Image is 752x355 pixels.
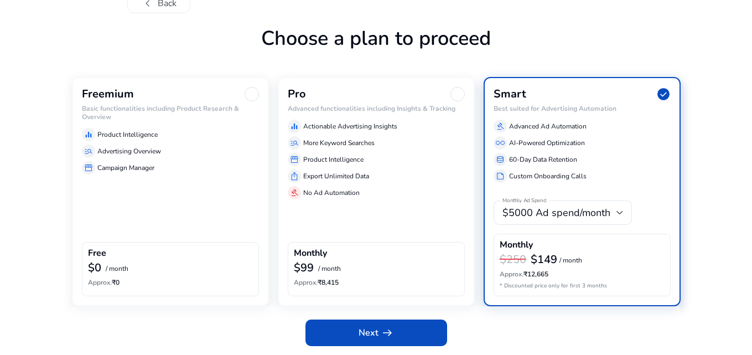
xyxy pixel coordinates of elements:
span: storefront [84,163,93,172]
p: Advertising Overview [97,146,161,156]
span: summarize [496,172,505,181]
b: $149 [531,252,557,267]
span: ios_share [290,172,299,181]
button: Nextarrow_right_alt [305,320,447,346]
h6: ₹8,415 [294,279,459,286]
h4: Free [88,248,106,259]
p: Campaign Manager [97,163,154,173]
span: arrow_right_alt [381,326,394,339]
h6: Advanced functionalities including Insights & Tracking [288,105,465,112]
h1: Choose a plan to proceed [72,27,681,77]
h3: $250 [500,253,526,266]
span: check_circle [656,87,671,101]
p: / month [318,265,341,272]
h4: Monthly [294,248,327,259]
p: More Keyword Searches [303,138,375,148]
span: manage_search [84,147,93,156]
h3: Smart [494,88,526,101]
span: Approx. [294,278,318,287]
span: database [496,155,505,164]
span: Approx. [500,270,523,279]
p: No Ad Automation [303,188,360,198]
h6: Basic functionalities including Product Research & Overview [82,105,259,121]
span: all_inclusive [496,138,505,147]
span: Next [359,326,394,339]
h6: ₹0 [88,279,253,286]
p: / month [559,257,582,264]
p: Product Intelligence [97,130,158,140]
span: gavel [496,122,505,131]
span: manage_search [290,138,299,147]
span: equalizer [84,130,93,139]
p: Export Unlimited Data [303,171,369,181]
span: storefront [290,155,299,164]
p: AI-Powered Optimization [509,138,585,148]
p: 60-Day Data Retention [509,155,577,164]
span: equalizer [290,122,299,131]
h4: Monthly [500,240,533,250]
p: Advanced Ad Automation [509,121,587,131]
span: $5000 Ad spend/month [502,206,610,219]
h6: ₹12,665 [500,270,665,278]
p: Custom Onboarding Calls [509,171,587,181]
mat-label: Monthly Ad Spend [502,197,546,205]
h3: Pro [288,88,306,101]
p: / month [106,265,128,272]
span: Approx. [88,278,112,287]
b: $0 [88,260,101,275]
p: Actionable Advertising Insights [303,121,397,131]
p: * Discounted price only for first 3 months [500,282,665,290]
h6: Best suited for Advertising Automation [494,105,671,112]
h3: Freemium [82,88,134,101]
b: $99 [294,260,314,275]
p: Product Intelligence [303,155,364,164]
span: gavel [290,188,299,197]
